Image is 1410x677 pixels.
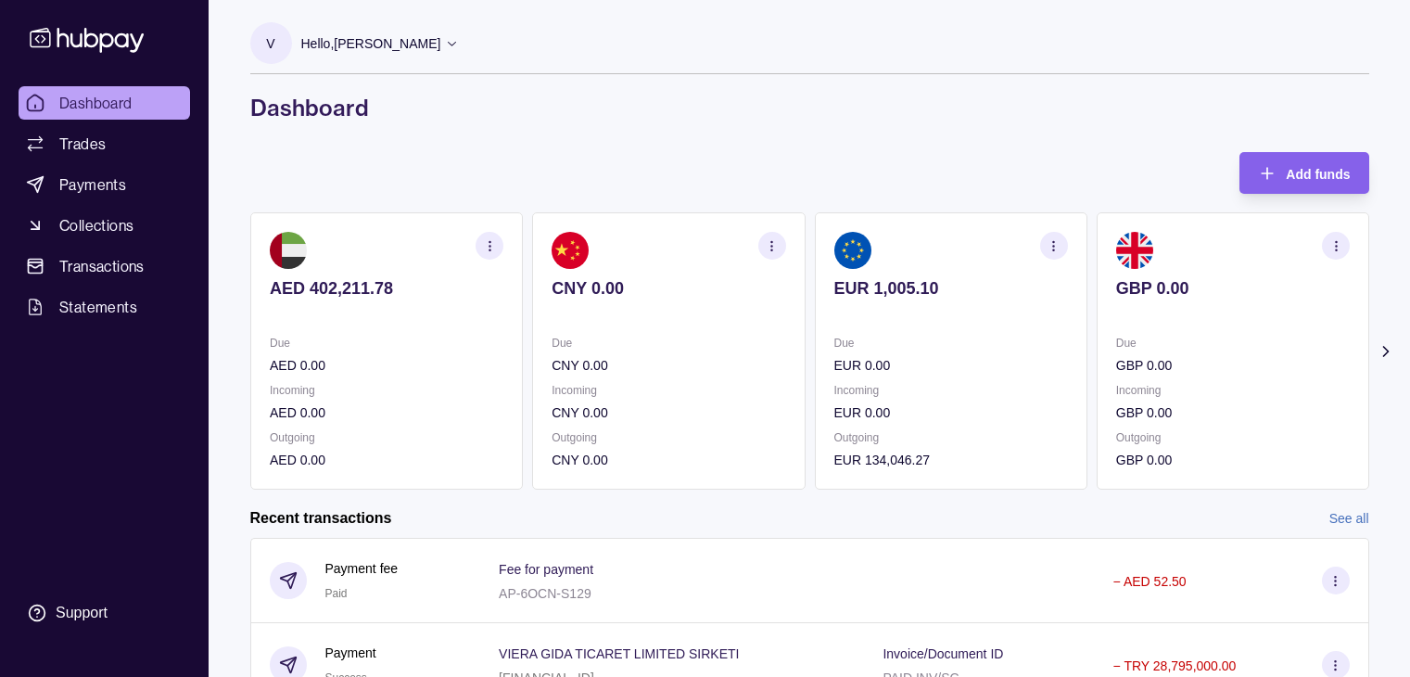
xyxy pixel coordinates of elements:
[59,214,133,236] span: Collections
[19,168,190,201] a: Payments
[325,587,348,600] span: Paid
[270,450,503,470] p: AED 0.00
[1115,428,1349,448] p: Outgoing
[552,355,785,376] p: CNY 0.00
[59,92,133,114] span: Dashboard
[552,278,785,299] p: CNY 0.00
[552,428,785,448] p: Outgoing
[250,93,1369,122] h1: Dashboard
[1113,658,1237,673] p: − TRY 28,795,000.00
[270,402,503,423] p: AED 0.00
[266,33,274,54] p: V
[19,594,190,632] a: Support
[270,278,503,299] p: AED 402,211.78
[270,428,503,448] p: Outgoing
[325,558,399,579] p: Payment fee
[270,232,307,269] img: ae
[552,450,785,470] p: CNY 0.00
[1115,402,1349,423] p: GBP 0.00
[833,428,1067,448] p: Outgoing
[833,232,870,269] img: eu
[1113,574,1187,589] p: − AED 52.50
[59,133,106,155] span: Trades
[59,296,137,318] span: Statements
[833,355,1067,376] p: EUR 0.00
[1115,450,1349,470] p: GBP 0.00
[883,646,1003,661] p: Invoice/Document ID
[499,562,593,577] p: Fee for payment
[56,603,108,623] div: Support
[59,255,145,277] span: Transactions
[301,33,441,54] p: Hello, [PERSON_NAME]
[59,173,126,196] span: Payments
[833,278,1067,299] p: EUR 1,005.10
[1115,380,1349,401] p: Incoming
[1115,232,1152,269] img: gb
[499,646,739,661] p: VIERA GIDA TICARET LIMITED SIRKETI
[1329,508,1369,529] a: See all
[270,380,503,401] p: Incoming
[833,380,1067,401] p: Incoming
[1115,278,1349,299] p: GBP 0.00
[270,355,503,376] p: AED 0.00
[270,333,503,353] p: Due
[1239,152,1368,194] button: Add funds
[19,86,190,120] a: Dashboard
[552,333,785,353] p: Due
[833,402,1067,423] p: EUR 0.00
[19,249,190,283] a: Transactions
[1286,167,1350,182] span: Add funds
[19,127,190,160] a: Trades
[250,508,392,529] h2: Recent transactions
[325,643,376,663] p: Payment
[552,402,785,423] p: CNY 0.00
[499,586,591,601] p: AP-6OCN-S129
[19,290,190,324] a: Statements
[833,450,1067,470] p: EUR 134,046.27
[833,333,1067,353] p: Due
[1115,333,1349,353] p: Due
[552,380,785,401] p: Incoming
[1115,355,1349,376] p: GBP 0.00
[19,209,190,242] a: Collections
[552,232,589,269] img: cn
